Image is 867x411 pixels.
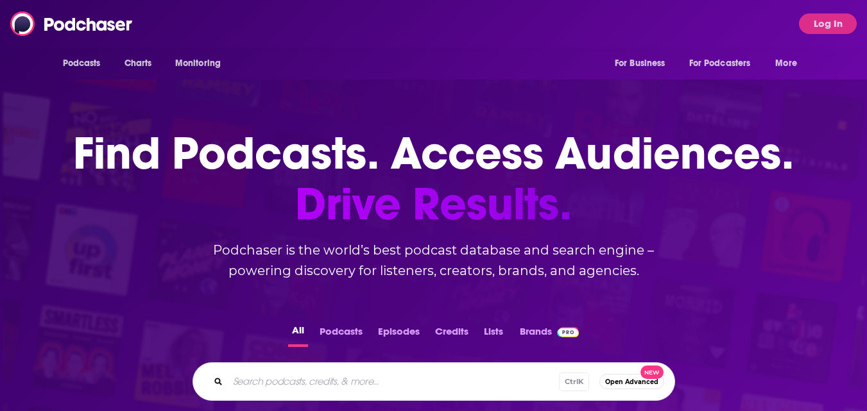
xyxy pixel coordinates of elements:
button: open menu [606,51,682,76]
div: Search podcasts, credits, & more... [193,362,675,401]
span: For Podcasters [689,55,751,72]
img: Podchaser - Follow, Share and Rate Podcasts [10,12,133,36]
span: Charts [124,55,152,72]
button: open menu [166,51,237,76]
button: Podcasts [316,322,366,347]
button: Episodes [374,322,424,347]
h2: Podchaser is the world’s best podcast database and search engine – powering discovery for listene... [177,240,691,281]
button: Log In [799,13,857,34]
a: Charts [116,51,160,76]
button: Credits [431,322,472,347]
img: Podchaser Pro [557,327,579,337]
button: open menu [681,51,769,76]
h1: Find Podcasts. Access Audiences. [73,128,794,230]
span: Open Advanced [605,378,658,385]
span: Monitoring [175,55,221,72]
a: BrandsPodchaser Pro [520,322,579,347]
button: All [288,322,308,347]
button: Lists [480,322,507,347]
button: Open AdvancedNew [599,374,664,389]
button: open menu [766,51,813,76]
button: open menu [54,51,117,76]
span: Ctrl K [559,373,589,391]
span: Drive Results. [73,179,794,230]
span: Podcasts [63,55,101,72]
span: More [775,55,797,72]
input: Search podcasts, credits, & more... [228,371,559,392]
span: New [640,365,664,379]
span: For Business [615,55,665,72]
